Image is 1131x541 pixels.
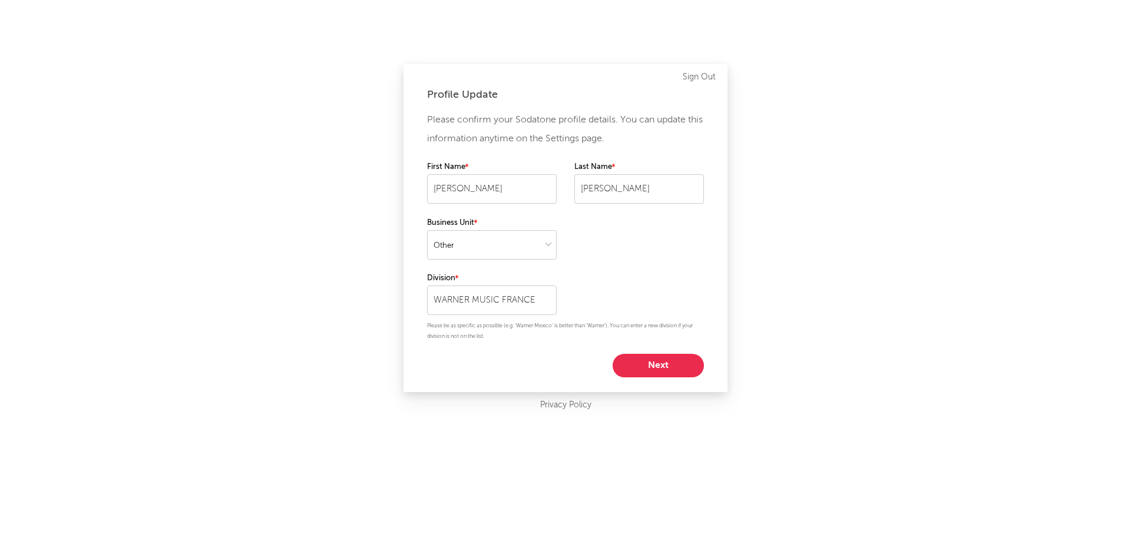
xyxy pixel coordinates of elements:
label: Last Name [574,160,704,174]
p: Please be as specific as possible (e.g. 'Warner Mexico' is better than 'Warner'). You can enter a... [427,321,704,342]
input: Your division [427,286,557,315]
a: Sign Out [683,70,716,84]
input: Your last name [574,174,704,204]
input: Your first name [427,174,557,204]
div: Profile Update [427,88,704,102]
p: Please confirm your Sodatone profile details. You can update this information anytime on the Sett... [427,111,704,148]
label: Business Unit [427,216,557,230]
a: Privacy Policy [540,398,591,413]
label: First Name [427,160,557,174]
button: Next [613,354,704,377]
label: Division [427,271,557,286]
